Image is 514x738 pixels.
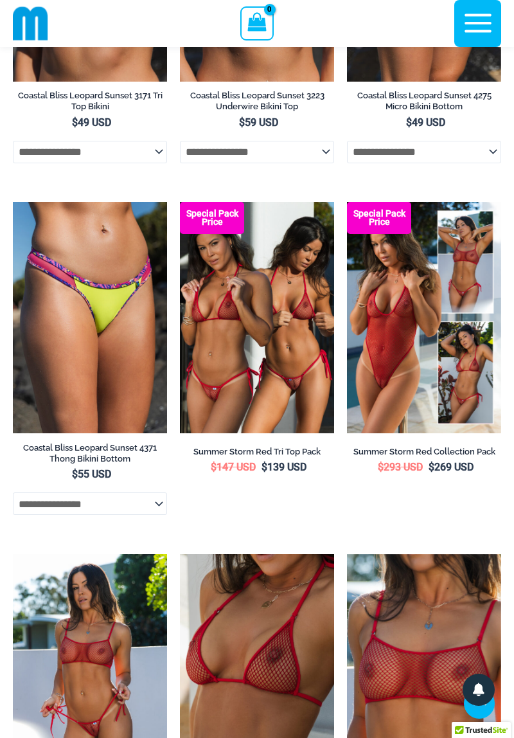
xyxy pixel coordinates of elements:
h2: Summer Storm Red Tri Top Pack [180,446,334,457]
a: Summer Storm Red Collection Pack F Summer Storm Red Collection Pack BSummer Storm Red Collection ... [347,202,501,433]
a: Coastal Bliss Leopard Sunset Thong Bikini 03Coastal Bliss Leopard Sunset 4371 Thong Bikini 02Coas... [13,202,167,433]
bdi: 59 USD [239,116,278,129]
bdi: 147 USD [211,461,256,473]
h2: Summer Storm Red Collection Pack [347,446,501,457]
a: Coastal Bliss Leopard Sunset 3171 Tri Top Bikini [13,90,167,116]
b: Special Pack Price [180,210,244,226]
span: $ [239,116,245,129]
a: Coastal Bliss Leopard Sunset 4371 Thong Bikini Bottom [13,442,167,469]
a: Coastal Bliss Leopard Sunset 3223 Underwire Bikini Top [180,90,334,116]
img: Summer Storm Red Tri Top Pack F [180,202,334,433]
h2: Coastal Bliss Leopard Sunset 3223 Underwire Bikini Top [180,90,334,112]
span: $ [211,461,217,473]
bdi: 293 USD [378,461,423,473]
span: $ [72,468,78,480]
span: $ [429,461,434,473]
a: View Shopping Cart, empty [240,6,273,40]
b: Special Pack Price [347,210,411,226]
span: $ [72,116,78,129]
h2: Coastal Bliss Leopard Sunset 4275 Micro Bikini Bottom [347,90,501,112]
img: cropped mm emblem [13,6,48,41]
bdi: 55 USD [72,468,111,480]
bdi: 49 USD [72,116,111,129]
a: Summer Storm Red Tri Top Pack F Summer Storm Red Tri Top Pack BSummer Storm Red Tri Top Pack B [180,202,334,433]
a: Coastal Bliss Leopard Sunset 4275 Micro Bikini Bottom [347,90,501,116]
h2: Coastal Bliss Leopard Sunset 3171 Tri Top Bikini [13,90,167,112]
a: Summer Storm Red Collection Pack [347,446,501,462]
span: $ [261,461,267,473]
bdi: 49 USD [406,116,445,129]
a: Summer Storm Red Tri Top Pack [180,446,334,462]
span: $ [378,461,384,473]
h2: Coastal Bliss Leopard Sunset 4371 Thong Bikini Bottom [13,442,167,464]
bdi: 139 USD [261,461,306,473]
span: $ [406,116,412,129]
img: Coastal Bliss Leopard Sunset Thong Bikini 03 [13,202,167,433]
bdi: 269 USD [429,461,474,473]
img: Summer Storm Red Collection Pack F [347,202,501,433]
